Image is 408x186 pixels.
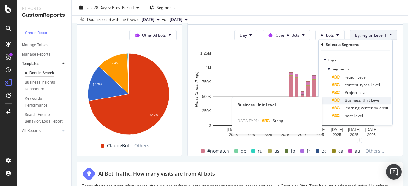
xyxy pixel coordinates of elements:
span: String [273,118,283,124]
span: za [322,147,327,155]
text: 1M [206,66,211,70]
text: 2025 [281,133,289,137]
div: AI Bot Traffic: How many visits are from AI bots [98,170,215,178]
text: 2025 [246,133,255,137]
span: Day [240,33,247,38]
button: [DATE] [139,16,162,23]
div: Business Insights Dashboard [25,79,62,93]
div: Manage Tables [22,42,48,49]
text: 750K [202,80,211,85]
span: Project Level [345,90,368,95]
span: region Level [345,74,367,80]
text: 250K [202,109,211,113]
div: AI Bots in Search [25,70,54,77]
a: + Create Report [22,30,67,36]
span: jp [291,147,295,155]
text: 2025 [315,133,324,137]
text: 12.4% [110,61,119,65]
text: 2025 [367,133,376,137]
span: au [355,147,360,155]
span: Segments [332,66,350,72]
a: Manage Reports [22,51,67,58]
text: 14.7% [93,83,102,87]
text: 2025 [298,133,307,137]
text: [DATE] [348,128,360,132]
span: content_types Level [345,82,380,88]
text: 72.2% [149,113,158,117]
text: 0 [209,123,211,128]
text: 2025 [333,133,341,137]
span: Logs [328,57,336,63]
div: Manage Reports [22,51,50,58]
span: Other AI Bots [276,33,299,38]
span: Others... [363,147,387,155]
a: Business Insights Dashboard [25,79,67,93]
span: ca [338,147,343,155]
text: [DATE] [331,128,343,132]
text: 1.25M [200,51,211,56]
a: Keywords Performance [25,95,67,109]
button: Last 28 DaysvsPrev. Period [77,3,141,13]
a: AI Bots in Search [25,70,67,77]
a: Manage Tables [22,42,67,49]
text: [DATE] [227,128,239,132]
a: All Reports [22,127,60,134]
button: Other AI Bots [129,30,177,40]
span: By: region Level 1 [355,33,387,38]
span: fr [307,147,310,155]
span: Last 28 Days [85,5,108,10]
div: Templates [22,60,39,67]
span: vs [162,16,167,22]
div: Crawl Volume from Other AI Bots by region Level 1DayOther AI BotsAll botsBy: region Level 1Select... [187,12,403,156]
div: Select a Segment [326,42,359,47]
text: [DATE] [365,128,377,132]
div: Open Intercom Messenger [386,164,402,180]
span: 2025 Sep. 2nd [142,17,154,23]
span: 2025 Jun. 24th [170,17,182,23]
span: Others... [132,142,156,150]
button: Other AI Bots [263,30,310,40]
svg: A chart. [82,50,175,140]
a: Templates [22,60,60,67]
text: 500K [202,94,211,99]
span: Segments [157,5,175,10]
text: 2025 [350,133,358,137]
div: Data crossed with the Crawls [87,17,139,23]
div: Keywords Performance [25,95,61,109]
span: host Level [345,113,363,118]
text: 2025 [229,133,238,137]
text: 2025 [263,133,272,137]
div: CustomReports [22,12,66,19]
span: de [241,147,246,155]
div: Business_Unit Level [232,102,322,107]
button: [DATE] [167,16,190,23]
span: ClaudeBot [107,142,129,150]
span: All bots [321,33,334,38]
button: By: region Level 1 [350,30,397,40]
span: Other AI Bots [142,33,166,38]
span: Business_Unit Level [345,98,380,103]
text: [DATE] [314,128,326,132]
div: plus [357,138,362,143]
a: Search Engine Behavior: Logs Report [25,111,67,125]
button: Day [234,30,257,40]
button: All bots [315,30,345,40]
div: Reports [22,5,66,12]
span: DATA TYPE: [238,118,259,124]
span: #nomatch [207,147,229,155]
div: + Create Report [22,30,49,36]
div: Search Engine Behavior: Logs Report [25,111,63,125]
svg: A chart. [193,50,394,140]
span: ru [258,147,263,155]
span: vs Prev. Period [108,5,134,10]
text: No. of Crawls (Logs) [194,72,199,107]
button: Segments [147,3,177,13]
div: Crawl Volume by Other AI BotsOther AI BotsA chart.ClaudeBotOthers... [77,12,182,156]
span: us [274,147,279,155]
div: All Reports [22,127,41,134]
